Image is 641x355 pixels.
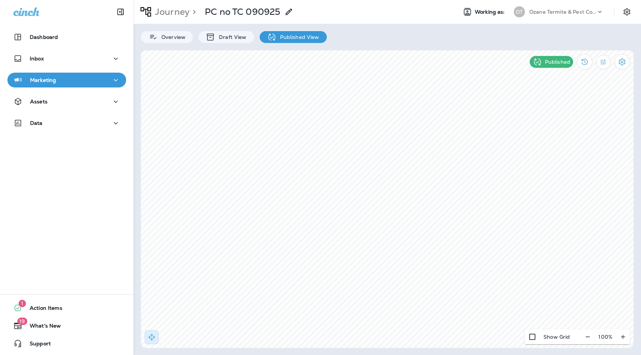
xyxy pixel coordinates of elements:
p: Marketing [30,77,56,83]
span: 1 [19,300,26,307]
button: Marketing [7,73,126,87]
button: Assets [7,94,126,109]
p: Inbox [30,56,44,62]
span: 19 [17,318,27,325]
button: 1Action Items [7,301,126,315]
button: Dashboard [7,30,126,44]
span: What's New [22,323,61,332]
p: 100 % [598,334,612,340]
p: Dashboard [30,34,58,40]
button: Support [7,336,126,351]
button: Settings [614,54,630,70]
p: Published [545,59,570,65]
p: Assets [30,99,47,104]
span: Action Items [22,305,62,314]
p: Show Grid [543,334,570,340]
button: 19What's New [7,318,126,333]
p: Data [30,120,43,126]
button: Data [7,116,126,130]
button: View Changelog [577,54,592,70]
span: Support [22,341,51,349]
button: Filter Statistics [596,55,611,69]
button: Inbox [7,51,126,66]
button: Collapse Sidebar [110,4,131,19]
